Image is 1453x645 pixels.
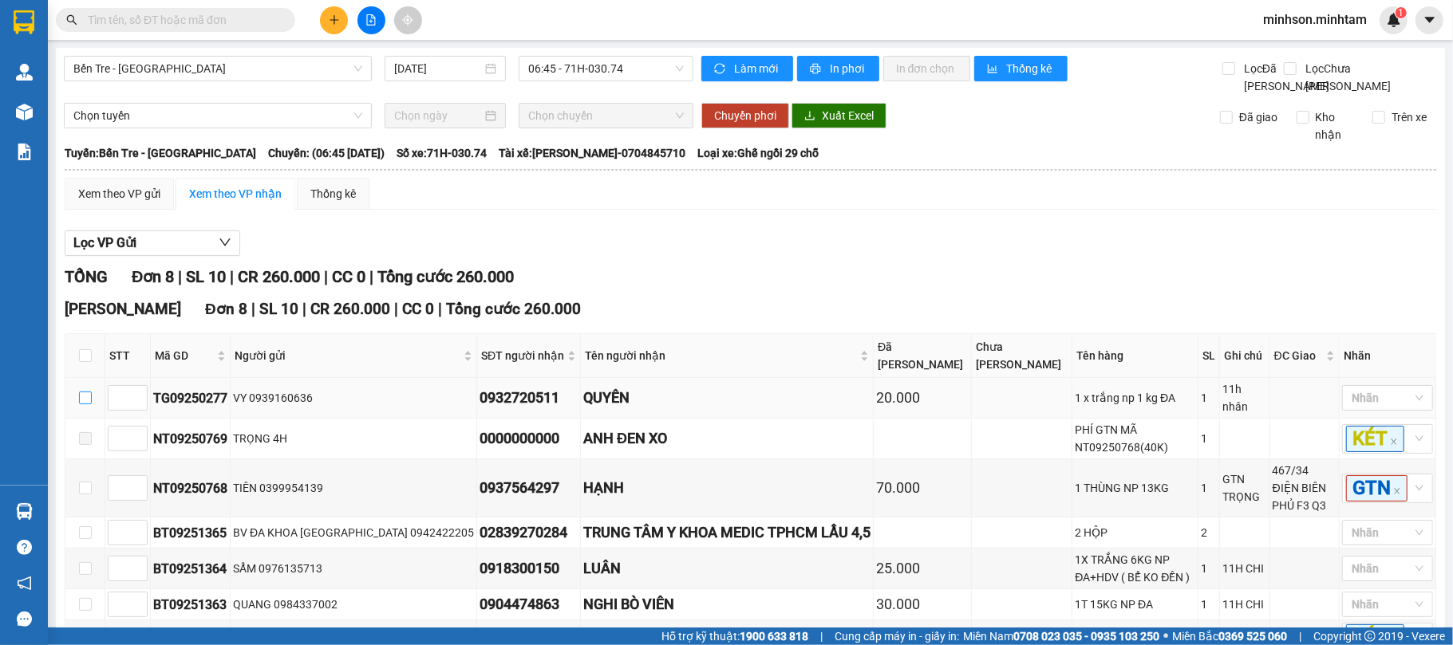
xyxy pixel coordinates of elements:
[365,14,377,26] span: file-add
[477,378,581,419] td: 0932720511
[332,267,365,286] span: CC 0
[974,56,1068,81] button: bar-chartThống kê
[583,387,871,409] div: QUYÊN
[1364,631,1376,642] span: copyright
[477,459,581,517] td: 0937564297
[481,347,564,364] span: SĐT người nhận
[480,521,578,544] div: 02839270284
[972,334,1072,378] th: Chưa [PERSON_NAME]
[1075,421,1195,456] div: PHÍ GTN MÃ NT09250768(40K)
[1274,347,1323,364] span: ĐC Giao
[477,589,581,620] td: 0904474863
[1220,334,1270,378] th: Ghi chú
[1346,475,1408,501] span: GTN
[581,549,874,589] td: LUÂN
[153,388,227,408] div: TG09250277
[230,267,234,286] span: |
[402,14,413,26] span: aim
[268,144,385,162] span: Chuyến: (06:45 [DATE])
[320,6,348,34] button: plus
[377,267,514,286] span: Tổng cước 260.000
[153,429,227,449] div: NT09250769
[66,14,77,26] span: search
[583,521,871,544] div: TRUNG TÂM Y KHOA MEDIC TPHCM LẦU 4,5
[1075,389,1195,407] div: 1 x trắng np 1 kg ĐA
[1013,630,1159,643] strong: 0708 023 035 - 0935 103 250
[1398,7,1404,18] span: 1
[1222,470,1267,505] div: GTN TRỌNG
[1385,108,1433,126] span: Trên xe
[302,300,306,318] span: |
[394,6,422,34] button: aim
[1393,487,1401,495] span: close
[480,427,578,450] div: 0000000000
[233,389,474,407] div: VY 0939160636
[1346,426,1404,452] span: KÉT
[581,589,874,620] td: NGHI BÒ VIÊN
[153,523,227,543] div: BT09251365
[835,627,959,645] span: Cung cấp máy in - giấy in:
[1299,627,1301,645] span: |
[1163,633,1168,639] span: ⚪️
[65,267,108,286] span: TỔNG
[1201,560,1217,577] div: 1
[797,56,879,81] button: printerIn phơi
[480,593,578,616] div: 0904474863
[186,267,226,286] span: SL 10
[155,347,214,364] span: Mã GD
[394,107,482,124] input: Chọn ngày
[65,147,256,159] b: Tuyến: Bến Tre - [GEOGRAPHIC_DATA]
[1075,479,1195,497] div: 1 THÙNG NP 13KG
[1072,334,1198,378] th: Tên hàng
[324,267,328,286] span: |
[17,612,32,627] span: message
[876,557,969,580] div: 25.000
[310,185,356,203] div: Thống kê
[233,560,474,577] div: SẨM 0976135713
[151,419,231,459] td: NT09250769
[1299,60,1393,95] span: Lọc Chưa [PERSON_NAME]
[581,459,874,517] td: HẠNH
[581,517,874,549] td: TRUNG TÂM Y KHOA MEDIC TPHCM LẦU 4,5
[804,110,815,123] span: download
[235,347,460,364] span: Người gửi
[583,427,871,450] div: ANH ĐEN XO
[830,60,867,77] span: In phơi
[528,57,684,81] span: 06:45 - 71H-030.74
[1201,596,1217,613] div: 1
[153,559,227,579] div: BT09251364
[963,627,1159,645] span: Miền Nam
[1218,630,1287,643] strong: 0369 525 060
[16,144,33,160] img: solution-icon
[1172,627,1287,645] span: Miền Bắc
[1390,438,1398,446] span: close
[874,334,972,378] th: Đã [PERSON_NAME]
[876,593,969,616] div: 30.000
[1222,380,1267,415] div: 11h nhân
[1238,60,1332,95] span: Lọc Đã [PERSON_NAME]
[1007,60,1055,77] span: Thống kê
[73,57,362,81] span: Bến Tre - Sài Gòn
[987,63,1001,76] span: bar-chart
[65,300,181,318] span: [PERSON_NAME]
[151,589,231,620] td: BT09251363
[259,300,298,318] span: SL 10
[1250,10,1380,29] span: minhson.minhtam
[357,6,385,34] button: file-add
[153,595,227,615] div: BT09251363
[477,549,581,589] td: 0918300150
[1201,389,1217,407] div: 1
[446,300,581,318] span: Tổng cước 260.000
[310,300,390,318] span: CR 260.000
[583,557,871,580] div: LUÂN
[1075,524,1195,541] div: 2 HỘP
[14,10,34,34] img: logo-vxr
[88,11,276,29] input: Tìm tên, số ĐT hoặc mã đơn
[477,517,581,549] td: 02839270284
[205,300,247,318] span: Đơn 8
[151,549,231,589] td: BT09251364
[1201,479,1217,497] div: 1
[734,60,780,77] span: Làm mới
[233,430,474,447] div: TRỌNG 4H
[740,630,808,643] strong: 1900 633 818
